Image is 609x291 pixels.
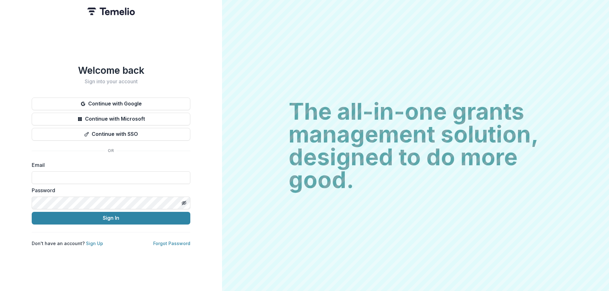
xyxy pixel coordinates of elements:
button: Continue with Microsoft [32,113,190,125]
h2: Sign into your account [32,79,190,85]
h1: Welcome back [32,65,190,76]
button: Toggle password visibility [179,198,189,208]
label: Email [32,161,187,169]
button: Continue with SSO [32,128,190,141]
button: Continue with Google [32,98,190,110]
a: Sign Up [86,241,103,246]
a: Forgot Password [153,241,190,246]
label: Password [32,187,187,194]
button: Sign In [32,212,190,225]
p: Don't have an account? [32,240,103,247]
img: Temelio [87,8,135,15]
